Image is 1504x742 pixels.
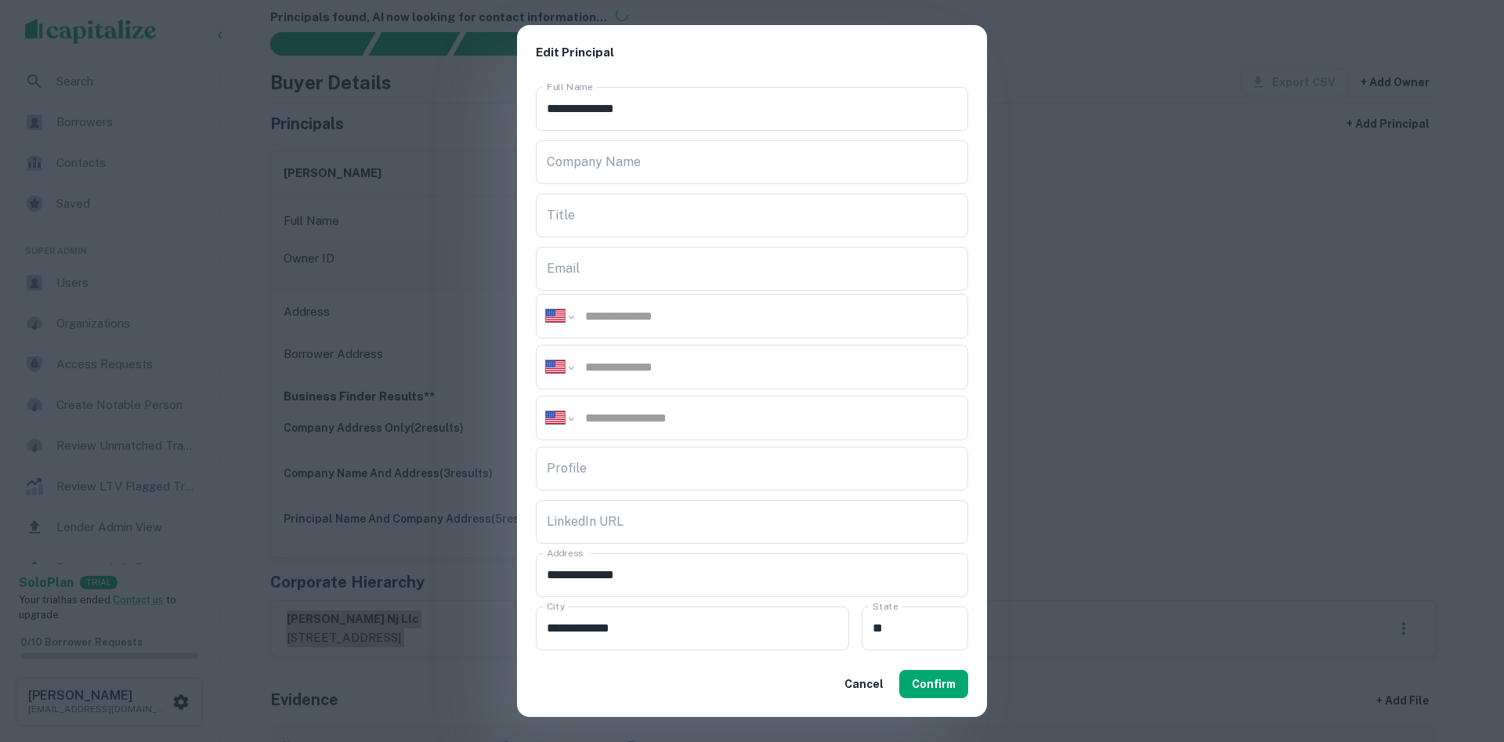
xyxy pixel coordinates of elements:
label: State [873,599,898,613]
h2: Edit Principal [517,25,987,81]
button: Confirm [899,670,968,698]
label: Address [547,546,583,559]
iframe: Chat Widget [1426,617,1504,692]
label: Full Name [547,80,593,93]
button: Cancel [838,670,890,698]
label: City [547,599,565,613]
